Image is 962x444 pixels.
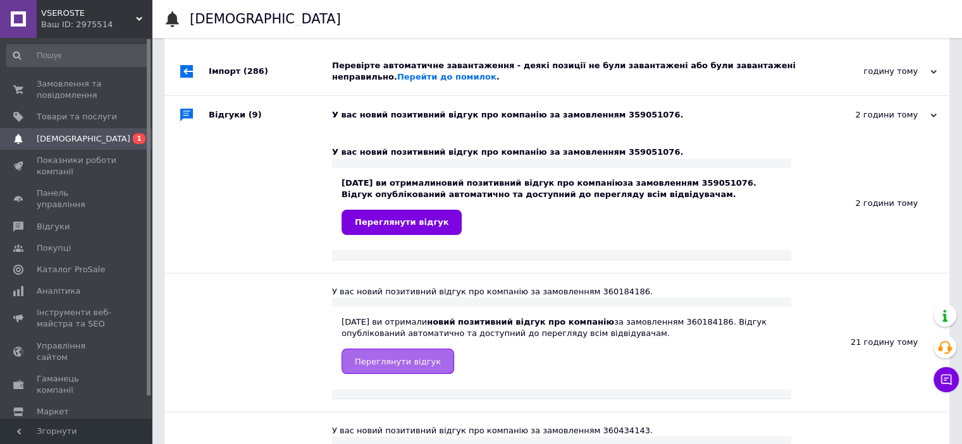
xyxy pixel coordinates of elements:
span: Панель управління [37,188,117,210]
a: Переглянути відгук [342,349,454,374]
b: новий позитивний відгук про компанію [427,317,614,327]
span: Аналітика [37,285,80,297]
div: У вас новий позитивний відгук про компанію за замовленням 359051076. [332,147,791,158]
div: Імпорт [209,47,332,95]
button: Чат з покупцем [934,367,959,392]
span: Маркет [37,406,69,417]
span: Показники роботи компанії [37,155,117,177]
div: [DATE] ви отримали за замовленням 359051076. Відгук опублікований автоматично та доступний до пер... [342,177,782,235]
span: Гаманець компанії [37,373,117,396]
div: [DATE] ви отримали за замовленням 360184186. Відгук опублікований автоматично та доступний до пер... [342,316,782,374]
span: Інструменти веб-майстра та SEO [37,307,117,330]
div: 2 години тому [791,134,949,272]
span: (286) [244,66,268,76]
span: Каталог ProSale [37,264,105,275]
span: Переглянути відгук [355,357,441,366]
div: 2 години тому [810,109,937,121]
b: новий позитивний відгук про компанію [436,178,623,188]
a: Перейти до помилок [397,72,496,81]
h1: [DEMOGRAPHIC_DATA] [190,11,341,27]
span: Переглянути відгук [355,217,448,227]
div: 21 годину тому [791,273,949,412]
div: Перевірте автоматичне завантаження - деякі позиції не були завантажені або були завантажені непра... [332,60,810,83]
a: Переглянути відгук [342,210,462,235]
span: 1 [133,133,145,144]
span: Покупці [37,243,71,254]
span: Відгуки [37,221,70,232]
div: годину тому [810,66,937,77]
div: Відгуки [209,96,332,134]
span: VSEROSTE [41,8,136,19]
span: [DEMOGRAPHIC_DATA] [37,133,130,145]
span: Товари та послуги [37,111,117,123]
div: У вас новий позитивний відгук про компанію за замовленням 359051076. [332,109,810,121]
span: Управління сайтом [37,340,117,363]
span: Замовлення та повідомлення [37,78,117,101]
span: (9) [249,110,262,119]
div: Ваш ID: 2975514 [41,19,152,30]
input: Пошук [6,44,149,67]
div: У вас новий позитивний відгук про компанію за замовленням 360184186. [332,286,791,297]
div: У вас новий позитивний відгук про компанію за замовленням 360434143. [332,425,791,436]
